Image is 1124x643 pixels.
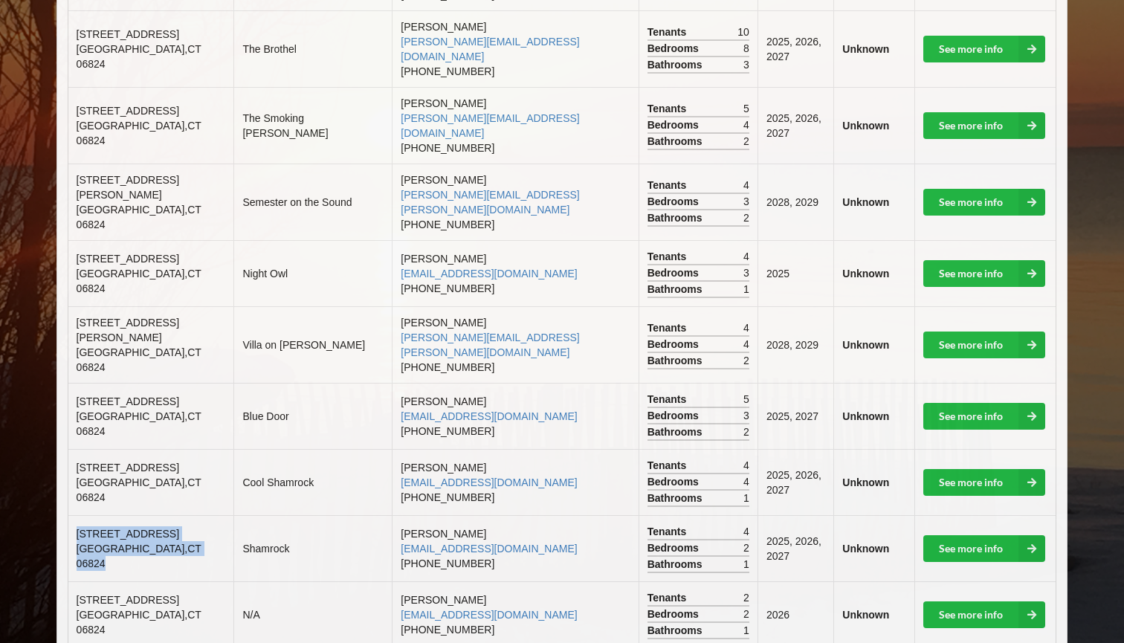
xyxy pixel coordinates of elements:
span: 2 [743,353,749,368]
b: Unknown [842,268,889,280]
td: 2025, 2027 [758,383,833,449]
span: 4 [743,337,749,352]
a: [PERSON_NAME][EMAIL_ADDRESS][PERSON_NAME][DOMAIN_NAME] [401,189,579,216]
td: [PERSON_NAME] [PHONE_NUMBER] [392,383,638,449]
span: 8 [743,41,749,56]
span: [GEOGRAPHIC_DATA] , CT 06824 [77,120,201,146]
span: 5 [743,392,749,407]
td: Blue Door [233,383,392,449]
span: Bedrooms [647,41,702,56]
span: Tenants [647,249,691,264]
span: Bathrooms [647,491,706,505]
span: Tenants [647,524,691,539]
a: See more info [923,36,1045,62]
a: [PERSON_NAME][EMAIL_ADDRESS][DOMAIN_NAME] [401,112,579,139]
span: Tenants [647,458,691,473]
a: [EMAIL_ADDRESS][DOMAIN_NAME] [401,410,577,422]
span: 1 [743,557,749,572]
td: Semester on the Sound [233,164,392,240]
span: 4 [743,474,749,489]
span: Bathrooms [647,623,706,638]
a: [PERSON_NAME][EMAIL_ADDRESS][DOMAIN_NAME] [401,36,579,62]
span: 4 [743,117,749,132]
span: 1 [743,491,749,505]
td: 2025, 2026, 2027 [758,449,833,515]
td: 2025, 2026, 2027 [758,87,833,164]
td: The Smoking [PERSON_NAME] [233,87,392,164]
td: The Brothel [233,10,392,87]
span: Bathrooms [647,353,706,368]
span: [STREET_ADDRESS] [77,462,179,474]
span: 4 [743,458,749,473]
span: 2 [743,607,749,621]
a: [EMAIL_ADDRESS][DOMAIN_NAME] [401,268,577,280]
b: Unknown [842,476,889,488]
span: [GEOGRAPHIC_DATA] , CT 06824 [77,476,201,503]
b: Unknown [842,410,889,422]
span: Tenants [647,320,691,335]
td: [PERSON_NAME] [PHONE_NUMBER] [392,515,638,581]
span: Tenants [647,178,691,193]
td: Night Owl [233,240,392,306]
a: See more info [923,260,1045,287]
span: 4 [743,320,749,335]
a: [EMAIL_ADDRESS][DOMAIN_NAME] [401,609,577,621]
span: [GEOGRAPHIC_DATA] , CT 06824 [77,204,201,230]
a: [EMAIL_ADDRESS][DOMAIN_NAME] [401,476,577,488]
span: 1 [743,623,749,638]
td: [PERSON_NAME] [PHONE_NUMBER] [392,164,638,240]
span: Tenants [647,392,691,407]
a: See more info [923,535,1045,562]
span: Bathrooms [647,210,706,225]
a: See more info [923,469,1045,496]
span: Bedrooms [647,117,702,132]
span: Bathrooms [647,57,706,72]
span: 1 [743,282,749,297]
span: [GEOGRAPHIC_DATA] , CT 06824 [77,268,201,294]
span: 2 [743,210,749,225]
span: 3 [743,408,749,423]
a: See more info [923,403,1045,430]
span: Tenants [647,101,691,116]
span: 2 [743,590,749,605]
td: [PERSON_NAME] [PHONE_NUMBER] [392,449,638,515]
span: 2 [743,134,749,149]
a: See more info [923,189,1045,216]
span: Bathrooms [647,282,706,297]
td: [PERSON_NAME] [PHONE_NUMBER] [392,240,638,306]
td: [PERSON_NAME] [PHONE_NUMBER] [392,306,638,383]
b: Unknown [842,543,889,555]
span: [STREET_ADDRESS] [77,395,179,407]
span: [GEOGRAPHIC_DATA] , CT 06824 [77,346,201,373]
span: Tenants [647,590,691,605]
span: Bathrooms [647,557,706,572]
b: Unknown [842,196,889,208]
span: Bathrooms [647,424,706,439]
td: 2028, 2029 [758,164,833,240]
span: [GEOGRAPHIC_DATA] , CT 06824 [77,410,201,437]
a: See more info [923,332,1045,358]
td: Cool Shamrock [233,449,392,515]
td: [PERSON_NAME] [PHONE_NUMBER] [392,87,638,164]
span: 2 [743,424,749,439]
span: 10 [737,25,749,39]
span: 3 [743,194,749,209]
span: Bedrooms [647,474,702,489]
td: 2025 [758,240,833,306]
a: [PERSON_NAME][EMAIL_ADDRESS][PERSON_NAME][DOMAIN_NAME] [401,332,579,358]
span: Tenants [647,25,691,39]
b: Unknown [842,43,889,55]
span: [STREET_ADDRESS] [77,28,179,40]
a: See more info [923,601,1045,628]
b: Unknown [842,339,889,351]
span: 4 [743,249,749,264]
a: See more info [923,112,1045,139]
span: 4 [743,524,749,539]
span: Bedrooms [647,408,702,423]
span: Bedrooms [647,337,702,352]
td: 2025, 2026, 2027 [758,10,833,87]
span: Bedrooms [647,194,702,209]
span: Bedrooms [647,540,702,555]
span: 5 [743,101,749,116]
span: 2 [743,540,749,555]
